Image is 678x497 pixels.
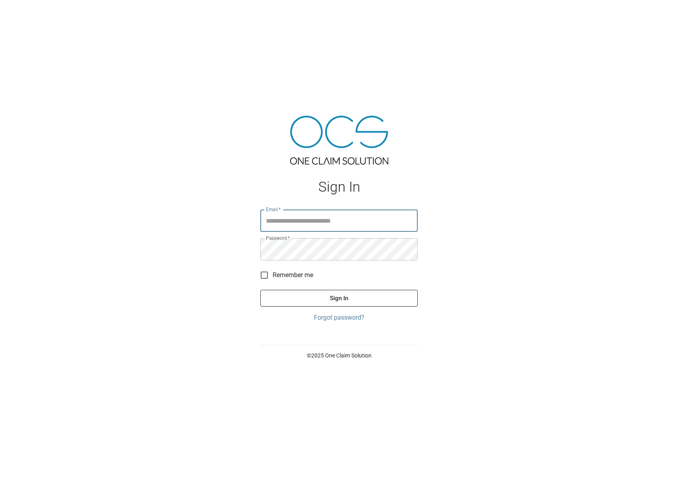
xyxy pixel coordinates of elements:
[10,5,41,21] img: ocs-logo-white-transparent.png
[260,351,418,359] p: © 2025 One Claim Solution
[266,206,281,213] label: Email
[290,116,388,165] img: ocs-logo-tra.png
[273,270,313,280] span: Remember me
[266,235,290,241] label: Password
[260,290,418,307] button: Sign In
[260,179,418,195] h1: Sign In
[260,313,418,322] a: Forgot password?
